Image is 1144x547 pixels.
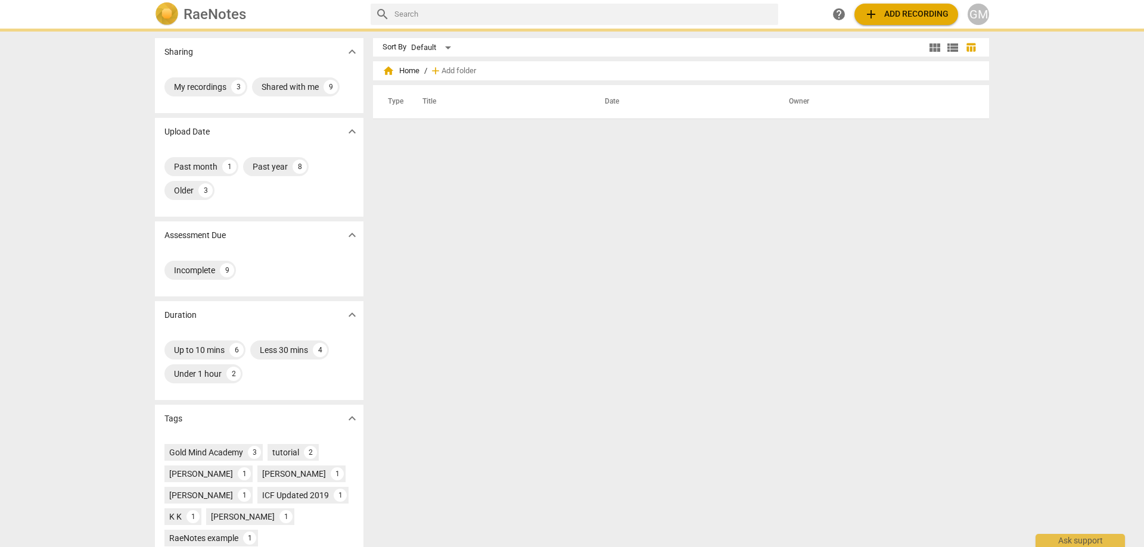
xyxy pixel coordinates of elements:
[965,42,977,53] span: table_chart
[383,65,419,77] span: Home
[164,126,210,138] p: Upload Date
[408,85,590,118] th: Title
[174,368,222,380] div: Under 1 hour
[331,467,344,480] div: 1
[343,410,361,427] button: Show more
[229,343,244,357] div: 6
[155,2,179,26] img: Logo
[962,39,980,57] button: Table view
[832,7,846,21] span: help
[164,46,193,58] p: Sharing
[944,39,962,57] button: List view
[345,308,359,322] span: expand_more
[394,5,773,24] input: Search
[243,532,256,545] div: 1
[238,489,251,502] div: 1
[430,65,442,77] span: add
[226,367,241,381] div: 2
[253,161,288,173] div: Past year
[174,81,226,93] div: My recordings
[926,39,944,57] button: Tile view
[854,4,958,25] button: Upload
[184,6,246,23] h2: RaeNotes
[293,160,307,174] div: 8
[174,344,225,356] div: Up to 10 mins
[313,343,327,357] div: 4
[222,160,237,174] div: 1
[343,123,361,140] button: Show more
[828,4,850,25] a: Help
[262,81,319,93] div: Shared with me
[864,7,878,21] span: add
[169,511,182,523] div: K K
[174,185,194,196] div: Older
[262,489,329,501] div: ICF Updated 2019
[383,43,406,52] div: Sort By
[375,7,390,21] span: search
[155,2,361,26] a: LogoRaeNotes
[304,446,317,459] div: 2
[324,80,338,94] div: 9
[248,446,261,459] div: 3
[343,226,361,244] button: Show more
[169,532,238,544] div: RaeNotes example
[334,489,347,502] div: 1
[946,40,960,55] span: view_list
[272,446,299,458] div: tutorial
[343,43,361,61] button: Show more
[164,229,226,242] p: Assessment Due
[260,344,308,356] div: Less 30 mins
[442,67,476,76] span: Add folder
[169,446,243,458] div: Gold Mind Academy
[238,467,251,480] div: 1
[279,510,293,523] div: 1
[378,85,408,118] th: Type
[231,80,245,94] div: 3
[345,411,359,426] span: expand_more
[186,510,200,523] div: 1
[864,7,949,21] span: Add recording
[164,309,197,321] p: Duration
[928,40,942,55] span: view_module
[590,85,775,118] th: Date
[174,264,215,276] div: Incomplete
[343,306,361,324] button: Show more
[169,468,233,480] div: [PERSON_NAME]
[169,489,233,501] div: [PERSON_NAME]
[775,85,977,118] th: Owner
[198,183,213,198] div: 3
[424,67,427,76] span: /
[164,412,182,425] p: Tags
[174,161,217,173] div: Past month
[1036,534,1125,547] div: Ask support
[383,65,394,77] span: home
[220,263,234,277] div: 9
[345,124,359,139] span: expand_more
[345,228,359,242] span: expand_more
[411,38,455,57] div: Default
[262,468,326,480] div: [PERSON_NAME]
[968,4,989,25] button: GM
[211,511,275,523] div: [PERSON_NAME]
[345,45,359,59] span: expand_more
